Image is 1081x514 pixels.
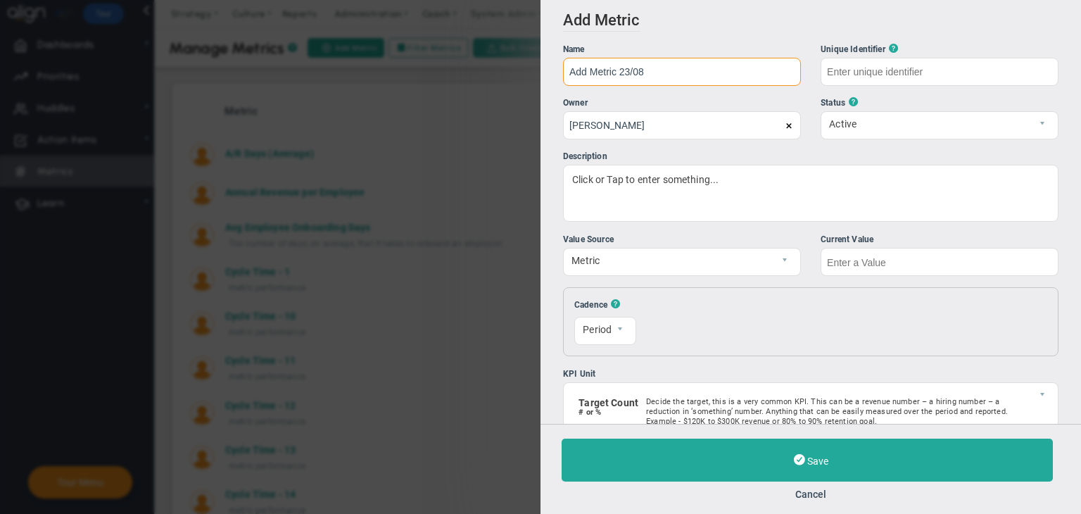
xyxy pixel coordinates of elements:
span: select [776,249,800,275]
input: Search or Invite Team Members [563,111,801,139]
span: clear [801,120,816,131]
div: Current Value [821,233,1058,246]
span: select [1034,112,1058,139]
input: Name of the Metric [563,58,801,86]
span: select [1034,383,1058,441]
label: Target Count [579,397,638,408]
input: Enter a Value [821,248,1058,276]
span: select [612,318,636,344]
h4: # or % [571,408,638,416]
span: Metric [595,11,640,29]
button: Cancel [562,489,1060,500]
div: KPI Unit [563,368,1058,381]
div: Status [821,96,1058,110]
p: Decide the target, this is a very common KPI. This can be a revenue number – a hiring number – a ... [646,397,1008,427]
div: Owner [563,96,801,110]
span: Add [563,11,590,29]
input: Enter unique identifier [821,58,1058,86]
div: Description [563,150,1058,163]
div: Cadence [574,299,636,310]
span: Active [821,112,1034,136]
span: Save [807,456,828,467]
div: Name [563,43,801,56]
span: Metric [564,249,776,272]
div: Click or Tap to enter something... [563,165,1058,222]
div: Unique Identifier [821,43,1058,56]
button: Save [562,439,1053,482]
span: Period [575,318,612,341]
div: Value Source [563,233,801,246]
